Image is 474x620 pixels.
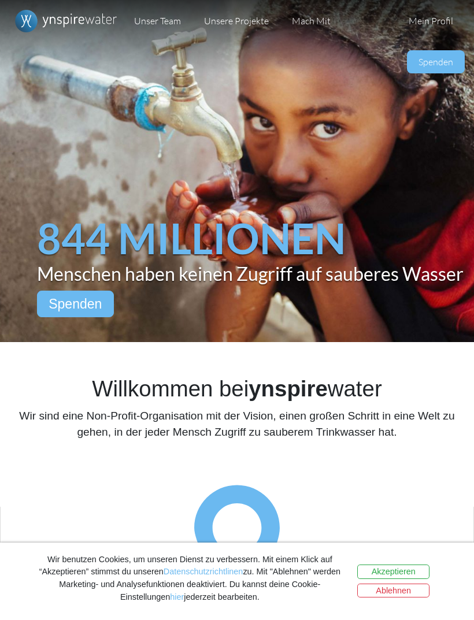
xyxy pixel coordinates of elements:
[37,291,114,317] a: Spenden
[164,567,243,576] a: Datenschutzrichtlinen
[357,565,429,578] button: Akzeptieren
[37,213,346,263] a: 844 MILLIONEN
[249,376,328,401] strong: ynspire
[37,263,474,285] span: Menschen haben keinen Zugriff auf sauberes Wasser
[34,554,346,603] div: Wir benutzen Cookies, um unseren Dienst zu verbessern. Mit einem Klick auf “Akzeptieren” stimmst ...
[407,50,465,73] a: Spenden
[170,592,184,602] a: hier
[357,584,429,597] button: Ablehnen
